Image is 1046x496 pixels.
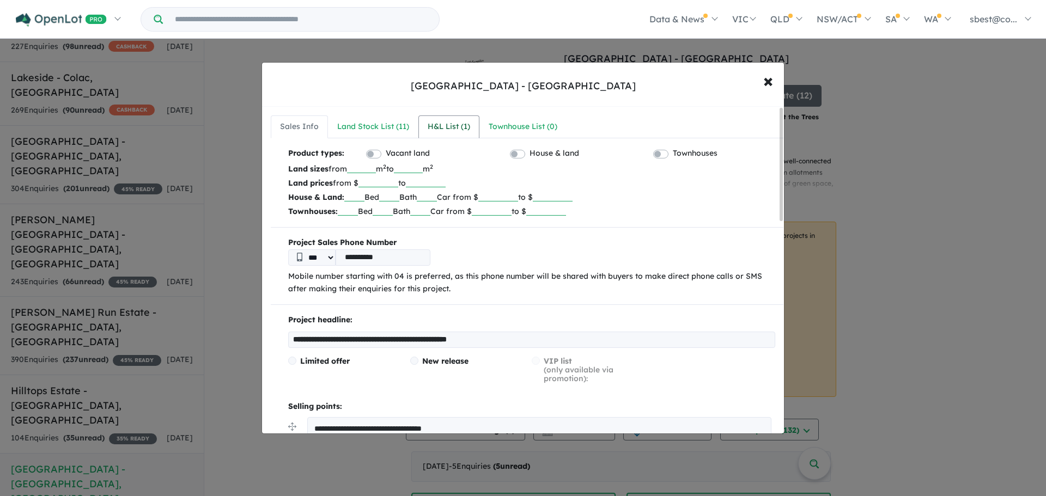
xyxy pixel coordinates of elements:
[288,164,329,174] b: Land sizes
[337,120,409,133] div: Land Stock List ( 11 )
[288,270,775,296] p: Mobile number starting with 04 is preferred, as this phone number will be shared with buyers to m...
[673,147,717,160] label: Townhouses
[288,192,344,202] b: House & Land:
[288,190,775,204] p: Bed Bath Car from $ to $
[288,314,775,327] p: Project headline:
[300,356,350,366] span: Limited offer
[165,8,437,31] input: Try estate name, suburb, builder or developer
[428,120,470,133] div: H&L List ( 1 )
[297,253,302,261] img: Phone icon
[530,147,579,160] label: House & land
[430,163,433,170] sup: 2
[763,69,773,92] span: ×
[411,79,636,93] div: [GEOGRAPHIC_DATA] - [GEOGRAPHIC_DATA]
[288,204,775,218] p: Bed Bath Car from $ to $
[288,206,338,216] b: Townhouses:
[280,120,319,133] div: Sales Info
[288,422,296,431] img: drag.svg
[970,14,1017,25] span: sbest@co...
[386,147,430,160] label: Vacant land
[383,163,386,170] sup: 2
[422,356,469,366] span: New release
[16,13,107,27] img: Openlot PRO Logo White
[288,178,333,188] b: Land prices
[489,120,557,133] div: Townhouse List ( 0 )
[288,176,775,190] p: from $ to
[288,147,344,162] b: Product types:
[288,236,775,249] b: Project Sales Phone Number
[288,400,775,413] p: Selling points:
[288,162,775,176] p: from m to m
